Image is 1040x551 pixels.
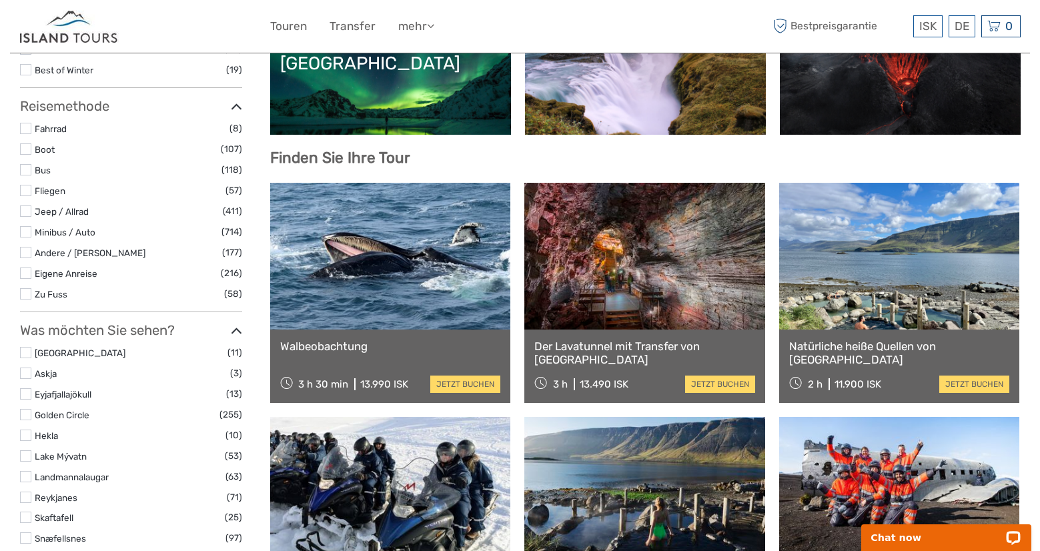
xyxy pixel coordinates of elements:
span: Bestpreisgarantie [770,15,910,37]
span: (411) [223,203,242,219]
span: 2 h [808,378,823,390]
span: (3) [230,366,242,381]
a: mehr [398,17,434,36]
span: (25) [225,510,242,525]
span: (11) [227,345,242,360]
span: (255) [219,407,242,422]
a: Bus [35,165,51,175]
a: Boot [35,144,55,155]
a: Transfer [330,17,376,36]
a: Andere / [PERSON_NAME] [35,247,145,258]
a: Askja [35,368,57,379]
span: (177) [222,245,242,260]
span: (57) [225,183,242,198]
a: Lake Mývatn [35,451,87,462]
span: (714) [221,224,242,239]
span: (97) [225,530,242,546]
div: 13.990 ISK [360,378,408,390]
span: 3 h [553,378,568,390]
a: Snæfellsnes [35,533,86,544]
a: Der Lavatunnel mit Transfer von [GEOGRAPHIC_DATA] [534,340,755,367]
span: 3 h 30 min [298,378,348,390]
a: Jeep / Allrad [35,206,89,217]
div: 11.900 ISK [835,378,881,390]
a: Reykjanes [35,492,77,503]
h3: Reisemethode [20,98,242,114]
span: (118) [221,162,242,177]
a: Touren [270,17,307,36]
span: (58) [224,286,242,302]
a: Golden Circle [35,410,89,420]
span: (71) [227,490,242,505]
a: Best of Winter [35,65,93,75]
a: Lava and Volcanoes [790,31,1011,125]
a: Natürliche heiße Quellen von [GEOGRAPHIC_DATA] [789,340,1010,367]
a: Eyjafjallajökull [35,389,91,400]
a: Walbeobachtung [280,340,501,353]
a: Northern Lights in [GEOGRAPHIC_DATA] [280,31,501,125]
span: (13) [226,386,242,402]
a: Hekla [35,430,58,441]
a: Eigene Anreise [35,268,97,279]
span: (107) [221,141,242,157]
span: (19) [226,62,242,77]
span: (10) [225,428,242,443]
a: jetzt buchen [430,376,500,393]
span: (63) [225,469,242,484]
a: Skaftafell [35,512,73,523]
span: 0 [1003,19,1015,33]
div: DE [949,15,975,37]
h3: Was möchten Sie sehen? [20,322,242,338]
a: Landmannalaugar [35,472,109,482]
a: Fliegen [35,185,65,196]
a: Golden Circle [535,31,756,125]
b: Finden Sie Ihre Tour [270,149,410,167]
a: Minibus / Auto [35,227,95,237]
a: Fahrrad [35,123,67,134]
span: (53) [225,448,242,464]
span: (8) [229,121,242,136]
img: Iceland ProTravel [20,10,119,43]
a: Zu Fuss [35,289,67,300]
span: (216) [221,265,242,281]
a: [GEOGRAPHIC_DATA] [35,348,125,358]
div: 13.490 ISK [580,378,628,390]
span: ISK [919,19,937,33]
a: jetzt buchen [939,376,1009,393]
iframe: LiveChat chat widget [853,509,1040,551]
a: jetzt buchen [685,376,755,393]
